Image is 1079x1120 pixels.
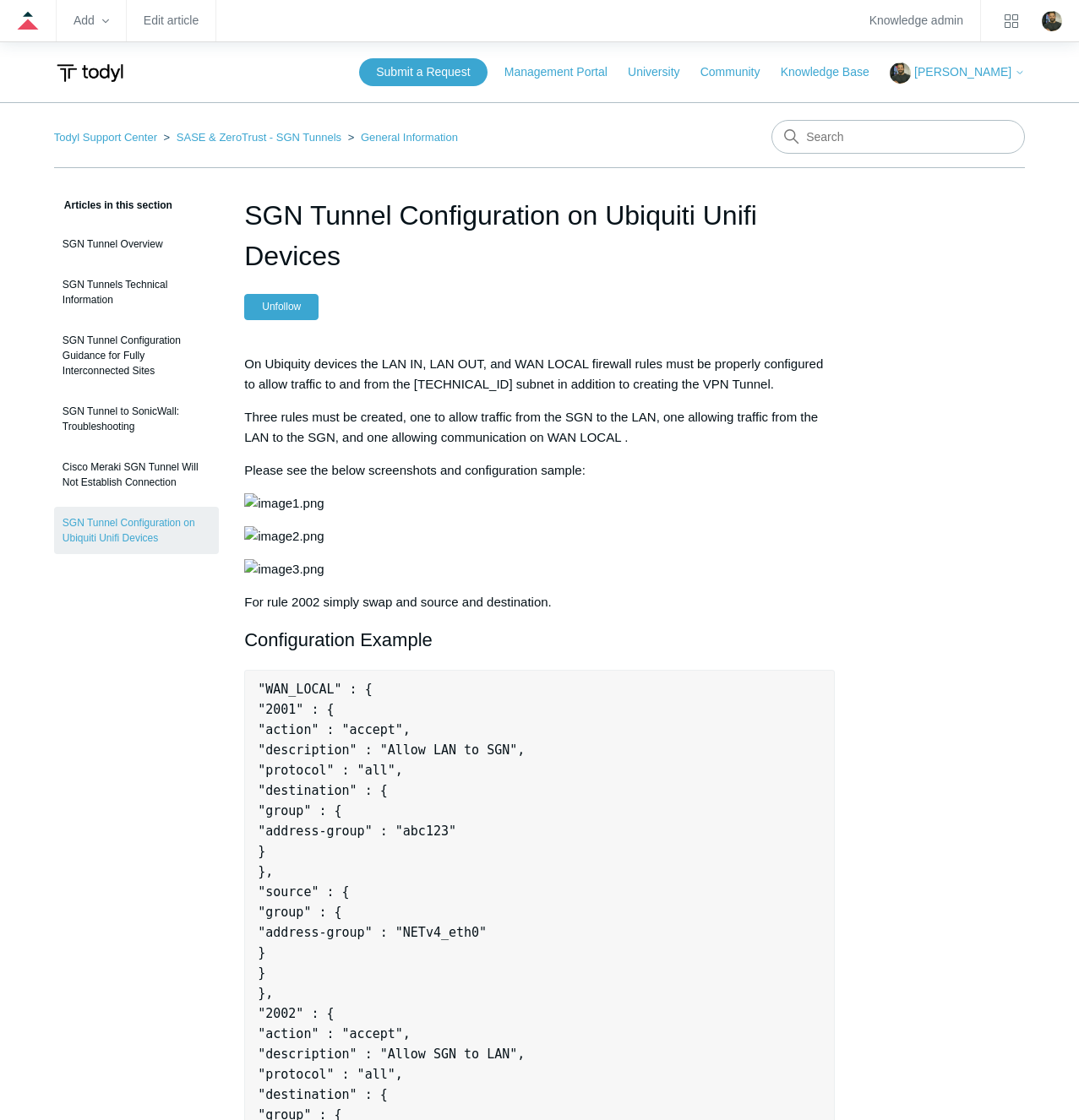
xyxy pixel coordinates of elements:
span: } [258,965,265,981]
span: On Ubiquity devices the LAN IN, LAN OUT, and WAN LOCAL firewall rules must be properly configured... [244,356,823,391]
button: Unfollow Article [244,294,319,319]
img: image3.png [244,559,324,579]
span: }, [258,986,273,1001]
a: Edit article [144,16,199,25]
a: University [628,63,696,81]
img: image1.png [244,493,324,514]
a: SGN Tunnels Technical Information [54,269,219,316]
li: General Information [345,131,458,144]
li: Todyl Support Center [54,131,161,144]
img: image2.png [244,526,324,546]
input: Search [771,120,1025,154]
span: Three rules must be created, one to allow traffic from the SGN to the LAN, one allowing traffic f... [244,410,818,444]
a: Community [700,63,777,81]
span: "destination" : { [258,1087,388,1102]
a: SGN Tunnel Configuration on Ubiquiti Unifi Devices [54,507,219,554]
span: "action" : "accept", [258,722,411,737]
a: SASE & ZeroTrust - SGN Tunnels [177,131,341,144]
span: } [258,945,265,960]
button: [PERSON_NAME] [890,63,1025,84]
h1: SGN Tunnel Configuration on Ubiquiti Unifi Devices [244,195,835,276]
span: Configuration Example [244,629,433,650]
span: "description" : "Allow SGN to LAN", [258,1047,525,1062]
a: Todyl Support Center [54,131,157,144]
img: user avatar [1042,11,1062,31]
li: SASE & ZeroTrust - SGN Tunnels [161,131,345,144]
span: "group" : { [258,905,341,920]
span: "protocol" : "all", [258,763,403,778]
a: SGN Tunnel Configuration Guidance for Fully Interconnected Sites [54,324,219,387]
a: General Information [361,131,458,144]
a: SGN Tunnel Overview [54,228,219,260]
span: Articles in this section [54,199,172,211]
span: "source" : { [258,884,349,900]
span: "2001" : { [258,702,334,717]
a: Cisco Meraki SGN Tunnel Will Not Establish Connection [54,451,219,498]
span: "2002" : { [258,1006,334,1021]
span: "WAN_LOCAL" : { [258,682,372,697]
span: "group" : { [258,803,341,818]
a: Knowledge admin [869,16,963,25]
span: For rule 2002 simply swap and source and destination. [244,595,552,609]
span: Please see the below screenshots and configuration sample: [244,463,586,477]
zd-hc-trigger: Add [74,16,109,25]
span: }, [258,864,273,879]
span: [PERSON_NAME] [914,65,1011,79]
span: "address-group" : "abc123" [258,824,456,839]
a: Knowledge Base [781,63,886,81]
zd-hc-trigger: Click your profile icon to open the profile menu [1042,11,1062,31]
span: "destination" : { [258,783,388,798]
span: "address-group" : "NETv4_eth0" [258,925,487,940]
span: "description" : "Allow LAN to SGN", [258,742,525,758]
span: "protocol" : "all", [258,1067,403,1082]
a: Management Portal [504,63,624,81]
a: Submit a Request [359,58,487,86]
img: Todyl Support Center Help Center home page [54,57,126,89]
a: SGN Tunnel to SonicWall: Troubleshooting [54,395,219,443]
span: } [258,844,265,859]
span: "action" : "accept", [258,1026,411,1041]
